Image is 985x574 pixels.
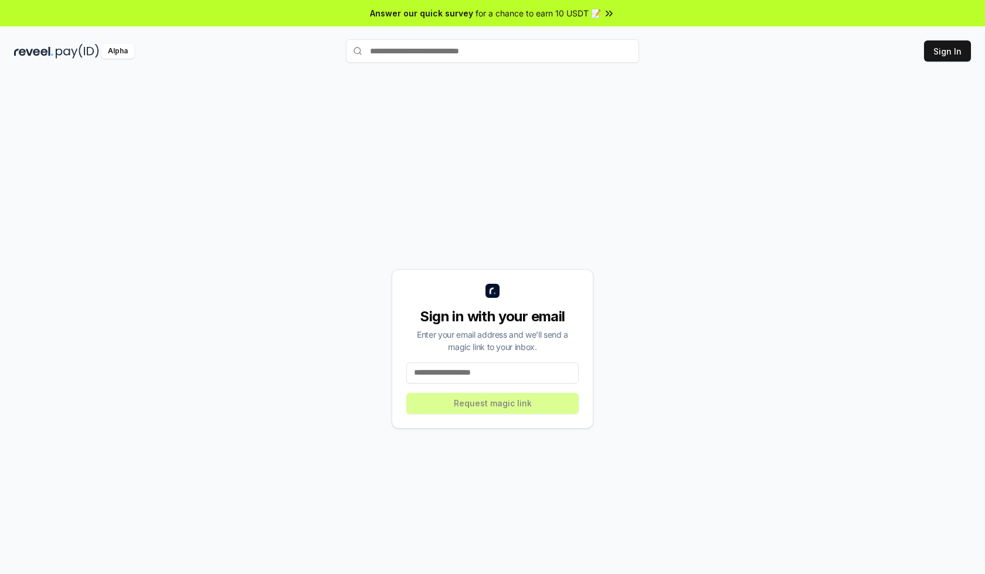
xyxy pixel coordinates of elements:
[406,328,579,353] div: Enter your email address and we’ll send a magic link to your inbox.
[370,7,473,19] span: Answer our quick survey
[14,44,53,59] img: reveel_dark
[485,284,500,298] img: logo_small
[924,40,971,62] button: Sign In
[101,44,134,59] div: Alpha
[475,7,601,19] span: for a chance to earn 10 USDT 📝
[56,44,99,59] img: pay_id
[406,307,579,326] div: Sign in with your email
